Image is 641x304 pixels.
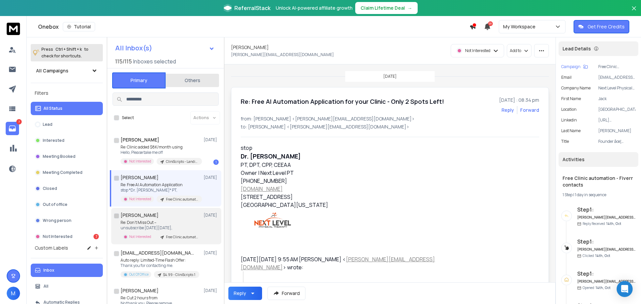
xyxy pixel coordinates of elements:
[241,97,444,106] h1: Re: Free AI Automation Application for your Clinic - Only 2 Spots Left!
[559,152,638,167] div: Activities
[213,160,219,165] div: 1
[231,52,334,57] p: [PERSON_NAME][EMAIL_ADDRESS][DOMAIN_NAME]
[122,115,134,120] label: Select
[31,230,103,243] button: Not Interested7
[241,201,436,209] div: [GEOGRAPHIC_DATA][US_STATE]
[561,96,581,101] p: First Name
[121,182,201,188] p: Re: Free AI Automation Application
[606,221,621,226] span: 14th, Oct
[231,44,269,51] h1: [PERSON_NAME]
[43,202,67,207] p: Out of office
[598,139,636,144] p: Founder âœ¦ [GEOGRAPHIC_DATA], [GEOGRAPHIC_DATA] âœ¦ 2017-Present
[563,45,591,52] p: Lead Details
[577,270,636,278] h6: Step 1 :
[583,253,610,258] p: Clicked
[121,225,201,231] p: unsubscribe [DATE][DATE],
[595,253,610,258] span: 14th, Oct
[121,263,199,268] p: Thank you for contacting me.
[115,57,132,65] span: 115 / 115
[234,4,270,12] span: ReferralStack
[129,234,151,239] p: Not Interested
[598,64,636,69] p: Free Clinic automation - Fiverr contacts
[583,285,611,290] p: Opened
[121,174,159,181] h1: [PERSON_NAME]
[598,107,636,112] p: [GEOGRAPHIC_DATA]
[577,279,636,284] h6: [PERSON_NAME][EMAIL_ADDRESS][DOMAIN_NAME]
[561,64,581,69] p: Campaign
[41,46,88,59] p: Press to check for shortcuts.
[598,117,636,123] p: [URL][DOMAIN_NAME][PERSON_NAME]
[121,188,201,193] p: stop *Dr. [PERSON_NAME]* PT,
[561,139,569,144] p: title
[16,119,22,124] p: 7
[133,57,176,65] h3: Inboxes selected
[121,250,194,256] h1: [EMAIL_ADDRESS][DOMAIN_NAME]
[43,186,57,191] p: Closed
[31,88,103,98] h3: Filters
[598,75,636,80] p: [EMAIL_ADDRESS][DOMAIN_NAME]
[31,102,103,115] button: All Status
[241,152,301,160] font: Dr. [PERSON_NAME]
[43,170,82,175] p: Meeting Completed
[121,220,201,225] p: Re: Don’t Miss Out –
[501,107,514,113] button: Reply
[115,45,152,51] h1: All Inbox(s)
[228,287,262,300] button: Reply
[499,97,539,103] p: [DATE] : 08:34 pm
[574,20,629,33] button: Get Free Credits
[31,264,103,277] button: Inbox
[241,185,283,193] a: [DOMAIN_NAME]
[561,107,577,112] p: location
[63,22,95,31] button: Tutorial
[31,198,103,211] button: Out of office
[577,215,636,220] h6: [PERSON_NAME][EMAIL_ADDRESS][DOMAIN_NAME]
[43,234,72,239] p: Not Interested
[241,161,436,169] div: PT, DPT, CPP, CEEAA
[43,138,64,143] p: Interested
[166,235,198,240] p: Free Clinic automation - Fiverr contacts
[121,212,159,219] h1: [PERSON_NAME]
[596,285,611,290] span: 14th, Oct
[112,72,166,88] button: Primary
[43,284,48,289] p: All
[588,23,625,30] p: Get Free Credits
[563,192,634,198] div: |
[129,272,149,277] p: Out Of Office
[204,213,219,218] p: [DATE]
[465,48,490,53] p: Not Interested
[561,85,591,91] p: Company Name
[6,122,19,135] a: 7
[241,209,307,231] img: AIorK4zSiRMl70WtN6oY14rneQlS9vASn8LYy9mM4oCGocbdqsA_vPMQZWWFXiUfi8zPGK2dzF00dGOkU9t1
[129,197,151,202] p: Not Interested
[630,4,638,20] button: Close banner
[121,150,201,155] p: Hello, Please take me off
[43,268,54,273] p: Inbox
[43,106,62,111] p: All Status
[121,136,159,143] h1: [PERSON_NAME]
[583,221,621,226] p: Reply Received
[31,182,103,195] button: Closed
[7,287,20,300] button: M
[166,159,198,164] p: CliniScripts - Landing page outreach
[31,134,103,147] button: Interested
[563,192,573,198] span: 1 Step
[31,64,103,77] button: All Campaigns
[121,258,199,263] p: Auto reply: Limited-Time Flash Offer:
[43,122,52,127] p: Lead
[31,150,103,163] button: Meeting Booked
[241,169,436,177] div: Owner | Next Level PT
[241,115,539,122] p: from: [PERSON_NAME] <[PERSON_NAME][EMAIL_ADDRESS][DOMAIN_NAME]>
[561,64,588,69] button: Campaign
[598,85,636,91] p: Next Level Physical Therapy
[561,75,572,80] p: Email
[166,197,198,202] p: Free Clinic automation - Fiverr contacts
[241,123,539,130] p: to: [PERSON_NAME] <[PERSON_NAME][EMAIL_ADDRESS][DOMAIN_NAME]>
[36,67,68,74] h1: All Campaigns
[241,177,436,185] div: [PHONE_NUMBER]
[43,218,71,223] p: Wrong person
[510,48,521,53] p: Add to
[241,144,436,152] div: stop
